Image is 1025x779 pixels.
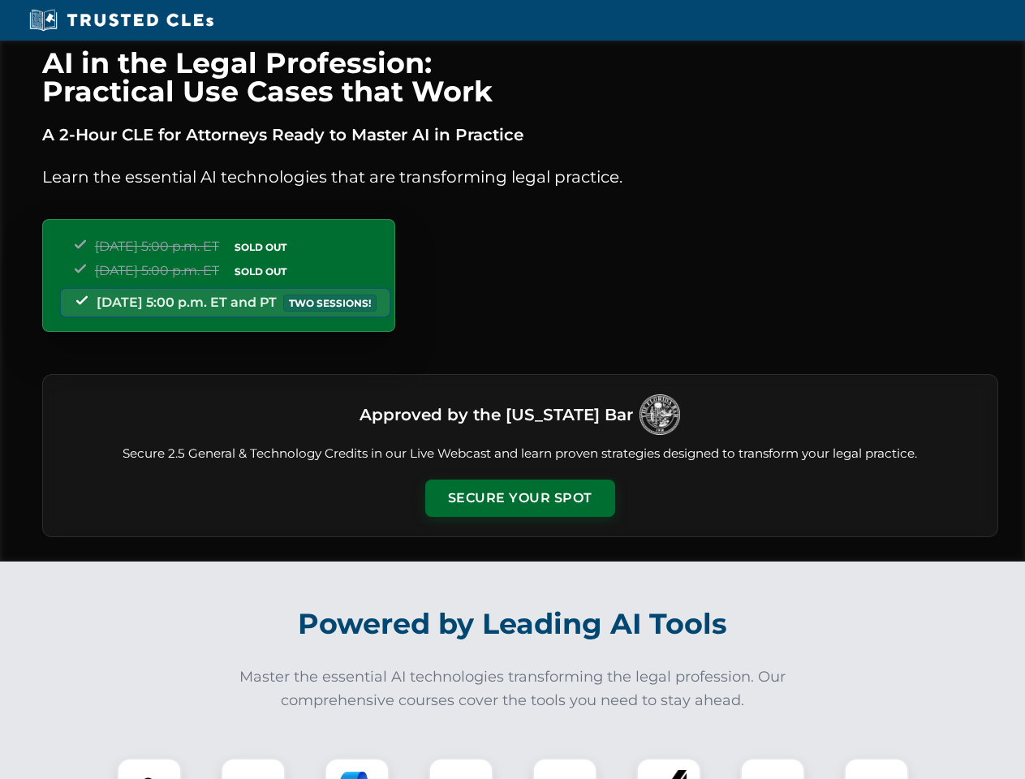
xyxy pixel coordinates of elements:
span: [DATE] 5:00 p.m. ET [95,239,219,254]
p: A 2-Hour CLE for Attorneys Ready to Master AI in Practice [42,122,998,148]
button: Secure Your Spot [425,480,615,517]
img: Trusted CLEs [24,8,218,32]
span: [DATE] 5:00 p.m. ET [95,263,219,278]
h3: Approved by the [US_STATE] Bar [360,400,633,429]
p: Learn the essential AI technologies that are transforming legal practice. [42,164,998,190]
p: Master the essential AI technologies transforming the legal profession. Our comprehensive courses... [229,665,797,712]
p: Secure 2.5 General & Technology Credits in our Live Webcast and learn proven strategies designed ... [62,445,978,463]
h2: Powered by Leading AI Tools [63,596,963,652]
img: Logo [640,394,680,435]
span: SOLD OUT [229,263,292,280]
span: SOLD OUT [229,239,292,256]
h1: AI in the Legal Profession: Practical Use Cases that Work [42,49,998,105]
